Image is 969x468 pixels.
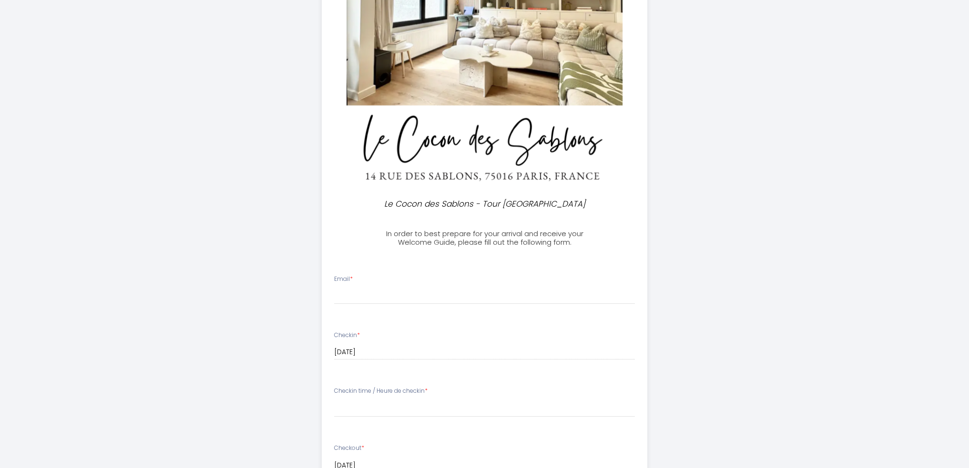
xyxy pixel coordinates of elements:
p: Le Cocon des Sablons - Tour [GEOGRAPHIC_DATA] [383,198,587,210]
label: Checkin [334,331,360,340]
label: Checkin time / Heure de checkin [334,387,428,396]
label: Checkout [334,444,364,453]
h3: In order to best prepare for your arrival and receive your Welcome Guide, please fill out the fol... [378,229,591,247]
label: Email [334,275,353,284]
